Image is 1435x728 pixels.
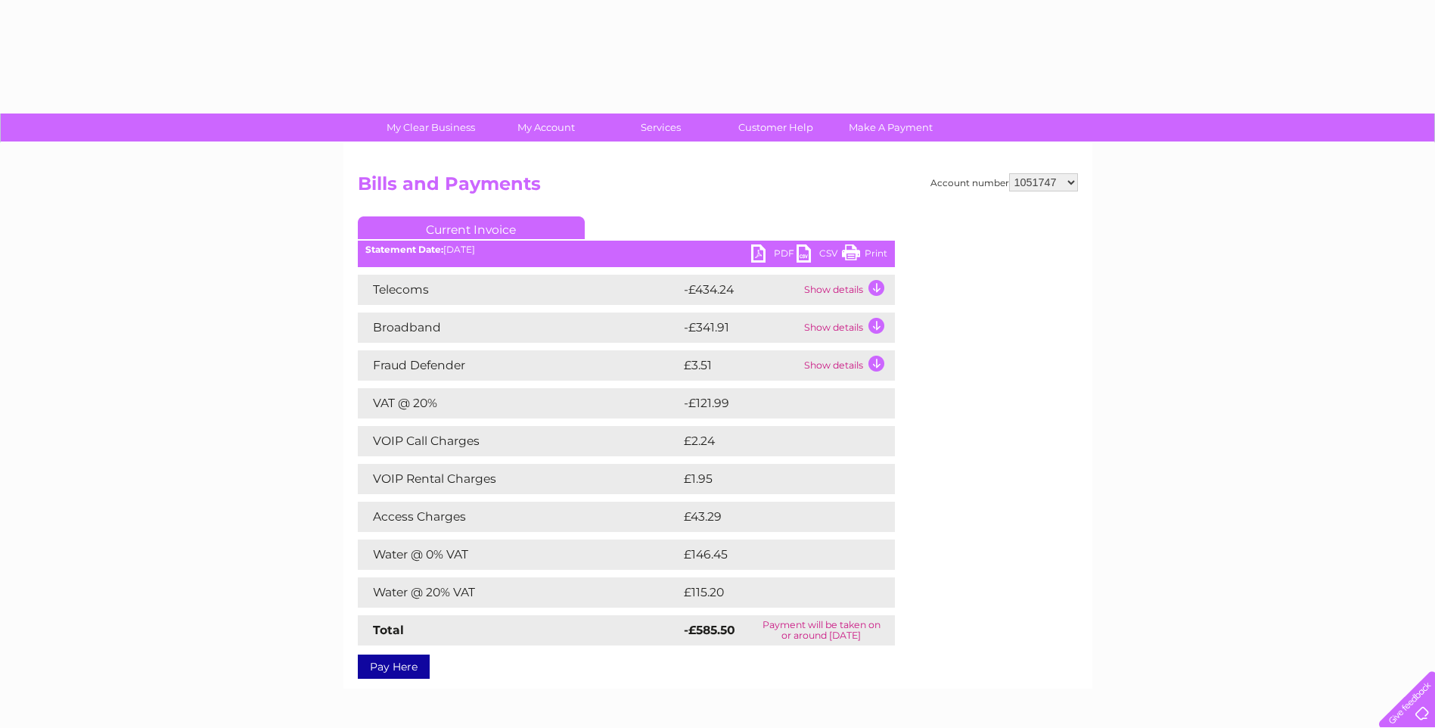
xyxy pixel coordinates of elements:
[680,350,800,381] td: £3.51
[358,502,680,532] td: Access Charges
[680,464,858,494] td: £1.95
[358,540,680,570] td: Water @ 0% VAT
[358,244,895,255] div: [DATE]
[365,244,443,255] b: Statement Date:
[800,275,895,305] td: Show details
[368,114,493,142] a: My Clear Business
[828,114,953,142] a: Make A Payment
[358,275,680,305] td: Telecoms
[358,350,680,381] td: Fraud Defender
[373,623,404,637] strong: Total
[358,464,680,494] td: VOIP Rental Charges
[358,577,680,608] td: Water @ 20% VAT
[358,388,680,418] td: VAT @ 20%
[358,426,680,456] td: VOIP Call Charges
[713,114,838,142] a: Customer Help
[680,577,865,608] td: £115.20
[684,623,735,637] strong: -£585.50
[797,244,842,266] a: CSV
[748,615,894,646] td: Payment will be taken on or around [DATE]
[800,350,895,381] td: Show details
[751,244,797,266] a: PDF
[680,275,800,305] td: -£434.24
[680,313,800,343] td: -£341.91
[483,114,608,142] a: My Account
[358,655,430,679] a: Pay Here
[842,244,887,266] a: Print
[930,173,1078,191] div: Account number
[680,426,859,456] td: £2.24
[598,114,723,142] a: Services
[680,388,868,418] td: -£121.99
[358,173,1078,202] h2: Bills and Payments
[680,502,864,532] td: £43.29
[800,313,895,343] td: Show details
[358,313,680,343] td: Broadband
[358,216,585,239] a: Current Invoice
[680,540,868,570] td: £146.45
